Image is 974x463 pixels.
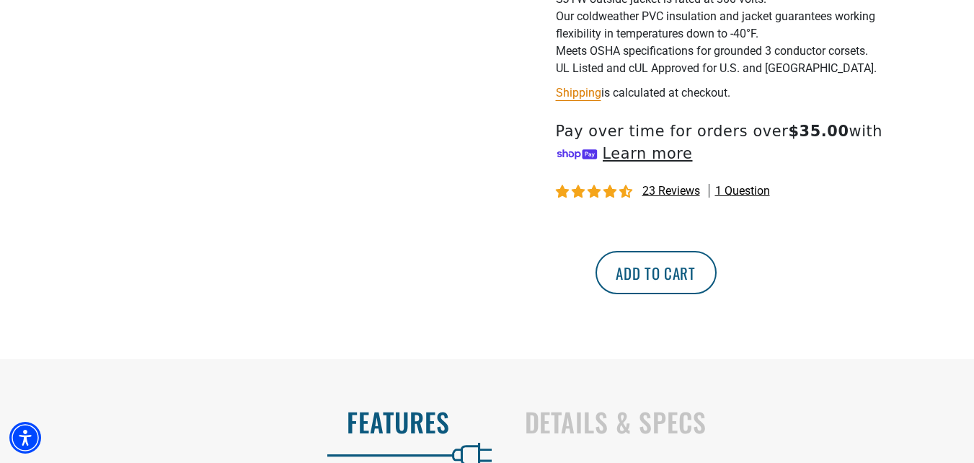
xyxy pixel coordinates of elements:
[556,86,601,100] a: Shipping
[30,407,450,437] h2: Features
[556,8,909,43] li: Our coldweather PVC insulation and jacket guarantees working flexibility in temperatures down to ...
[525,407,944,437] h2: Details & Specs
[715,183,770,199] span: 1 question
[556,43,909,60] li: Meets OSHA specifications for grounded 3 conductor corsets.
[556,60,909,77] li: UL Listed and cUL Approved for U.S. and [GEOGRAPHIC_DATA].
[596,251,717,294] button: Add to cart
[556,83,909,102] div: is calculated at checkout.
[556,185,635,199] span: 4.70 stars
[642,184,700,198] span: 23 reviews
[9,422,41,454] div: Accessibility Menu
